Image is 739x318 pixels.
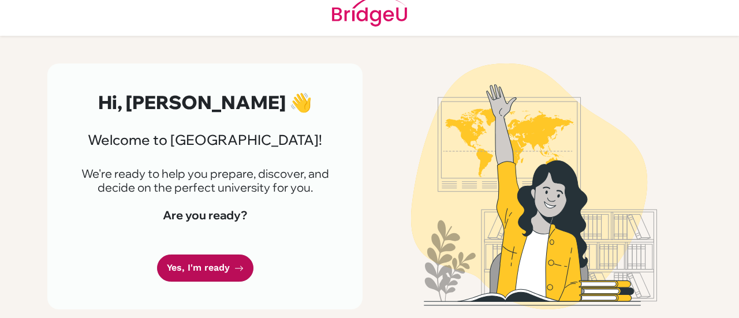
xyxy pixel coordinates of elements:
[157,255,253,282] a: Yes, I'm ready
[75,167,335,194] p: We're ready to help you prepare, discover, and decide on the perfect university for you.
[75,132,335,148] h3: Welcome to [GEOGRAPHIC_DATA]!
[75,91,335,113] h2: Hi, [PERSON_NAME] 👋
[75,208,335,222] h4: Are you ready?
